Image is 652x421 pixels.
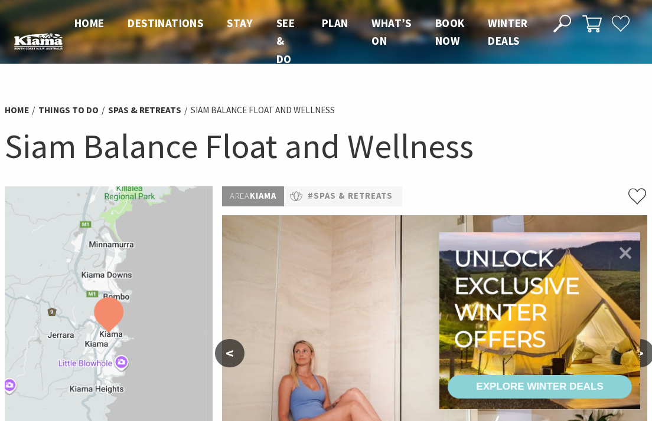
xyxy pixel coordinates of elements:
[227,16,253,30] span: Stay
[230,190,250,201] span: Area
[38,104,99,116] a: Things To Do
[128,16,203,30] span: Destinations
[371,16,411,48] span: What’s On
[108,104,181,116] a: Spas & Retreats
[222,186,284,207] p: Kiama
[476,375,603,399] div: EXPLORE WINTER DEALS
[435,16,465,48] span: Book now
[191,103,335,118] li: Siam Balance Float and Wellness
[448,375,632,399] a: EXPLORE WINTER DEALS
[14,33,63,50] img: Kiama Logo
[74,16,105,30] span: Home
[215,339,244,367] button: <
[5,124,647,168] h1: Siam Balance Float and Wellness
[322,16,348,30] span: Plan
[488,16,527,48] span: Winter Deals
[308,189,393,204] a: #Spas & Retreats
[5,104,29,116] a: Home
[63,14,540,68] nav: Main Menu
[276,16,295,66] span: See & Do
[454,245,585,353] div: Unlock exclusive winter offers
